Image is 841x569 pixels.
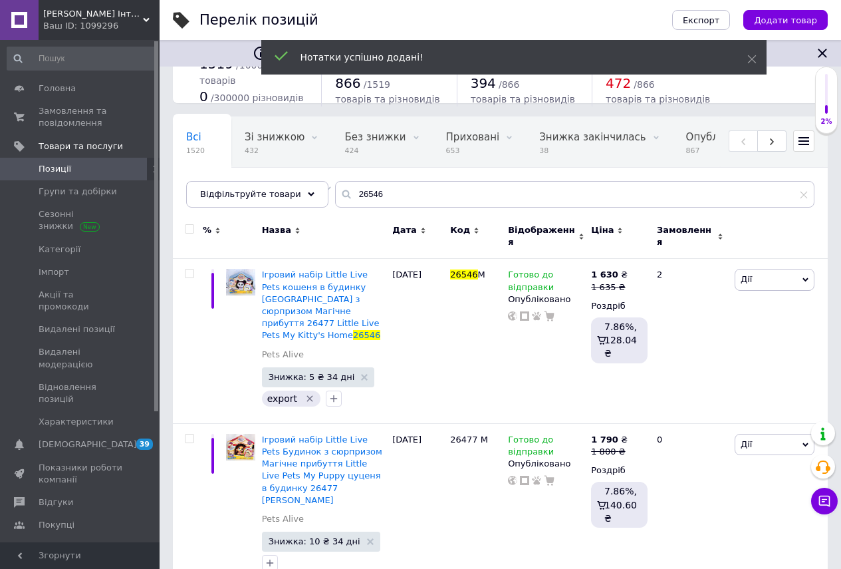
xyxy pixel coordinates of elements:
[508,293,584,305] div: Опубліковано
[39,208,123,232] span: Сезонні знижки
[683,15,720,25] span: Експорт
[300,51,714,64] div: Нотатки успішно додані!
[7,47,157,71] input: Пошук
[389,259,447,424] div: [DATE]
[226,434,255,461] img: Набор Little Live Pets Дом с сюрпризом Магическое прибытие Little Live Pets My Puppy 26477 щенок ...
[136,439,153,450] span: 39
[262,224,291,236] span: Назва
[591,300,646,312] div: Роздріб
[39,140,123,152] span: Товари та послуги
[39,416,114,428] span: Характеристики
[539,146,646,156] span: 38
[43,8,143,20] span: Міккі Маус Інтернет-магазин
[199,13,318,27] div: Перелік позицій
[211,93,304,103] span: / 300000 різновидів
[262,270,380,340] span: Ігровий набір Little Live Pets кошеня в будинку [GEOGRAPHIC_DATA] з сюрпризом Магічне прибуття 26...
[39,439,137,451] span: [DEMOGRAPHIC_DATA]
[43,20,160,32] div: Ваш ID: 1099296
[591,282,628,293] div: 1 635 ₴
[269,537,360,546] span: Знижка: 10 ₴ 34 дні
[591,270,618,280] b: 1 630
[245,131,304,143] span: Зі знижкою
[604,321,637,359] span: 7.86%, 128.04 ₴
[539,131,646,143] span: Знижка закінчилась
[335,94,439,104] span: товарів та різновидів
[186,131,201,143] span: Всі
[604,486,637,523] span: 7.86%, 140.60 ₴
[262,435,382,505] a: Ігровий набір Little Live Pets Будинок з сюрпризом Магічне прибуття Little Live Pets My Puppy цуц...
[39,105,123,129] span: Замовлення та повідомлення
[39,323,115,335] span: Видалені позиції
[335,75,360,91] span: 866
[226,269,255,295] img: Набор Little Live Pets котенок в доме Магическое прибытие 26477 Little Live Pets My Kitty's Home ...
[508,270,554,295] span: Готово до відправки
[39,346,123,370] span: Видалені модерацією
[39,381,123,405] span: Відновлення позицій
[816,117,837,126] div: 2%
[508,435,554,461] span: Готово до відправки
[499,79,519,90] span: / 866
[392,224,417,236] span: Дата
[686,146,755,156] span: 867
[39,289,123,313] span: Акції та промокоди
[591,434,628,446] div: ₴
[591,446,628,458] div: 1 800 ₴
[364,79,390,90] span: / 1519
[811,488,838,514] button: Чат з покупцем
[203,224,211,236] span: %
[39,519,74,531] span: Покупці
[344,146,406,156] span: 424
[39,186,117,198] span: Групи та добірки
[649,259,731,424] div: 2
[450,270,477,280] span: 26546
[39,163,71,175] span: Позиції
[39,266,69,278] span: Імпорт
[591,224,614,236] span: Ціна
[186,146,205,156] span: 1520
[262,349,304,361] a: Pets Alive
[471,75,496,91] span: 394
[446,131,500,143] span: Приховані
[304,393,315,404] svg: Видалити мітку
[591,435,618,445] b: 1 790
[39,496,73,508] span: Відгуки
[741,439,752,449] span: Дії
[39,83,76,95] span: Головна
[686,131,755,143] span: Опубліковані
[262,513,304,525] a: Pets Alive
[446,146,500,156] span: 653
[344,131,406,143] span: Без знижки
[754,15,817,25] span: Додати товар
[262,270,381,340] a: Ігровий набір Little Live Pets кошеня в будинку [GEOGRAPHIC_DATA] з сюрпризом Магічне прибуття 26...
[743,10,828,30] button: Додати товар
[591,465,646,476] div: Роздріб
[199,89,208,104] span: 0
[591,269,628,281] div: ₴
[508,224,575,248] span: Відображення
[450,435,488,445] span: 26477 M
[657,224,714,248] span: Замовлення
[741,274,752,284] span: Дії
[508,458,584,470] div: Опубліковано
[450,224,470,236] span: Код
[471,94,575,104] span: товарів та різновидів
[39,244,80,256] span: Категорії
[186,182,318,194] span: Реклама Больше продаж
[814,45,830,61] svg: Закрити
[267,393,297,404] span: export
[606,75,631,91] span: 472
[39,462,123,486] span: Показники роботи компанії
[353,330,380,340] span: 26546
[245,146,304,156] span: 432
[634,79,654,90] span: / 866
[269,373,355,381] span: Знижка: 5 ₴ 34 дні
[199,60,275,86] span: / 100000 товарів
[672,10,731,30] button: Експорт
[335,181,814,208] input: Пошук по назві позиції, артикулу і пошуковим запитам
[606,94,710,104] span: товарів та різновидів
[200,189,301,199] span: Відфільтруйте товари
[478,270,485,280] span: M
